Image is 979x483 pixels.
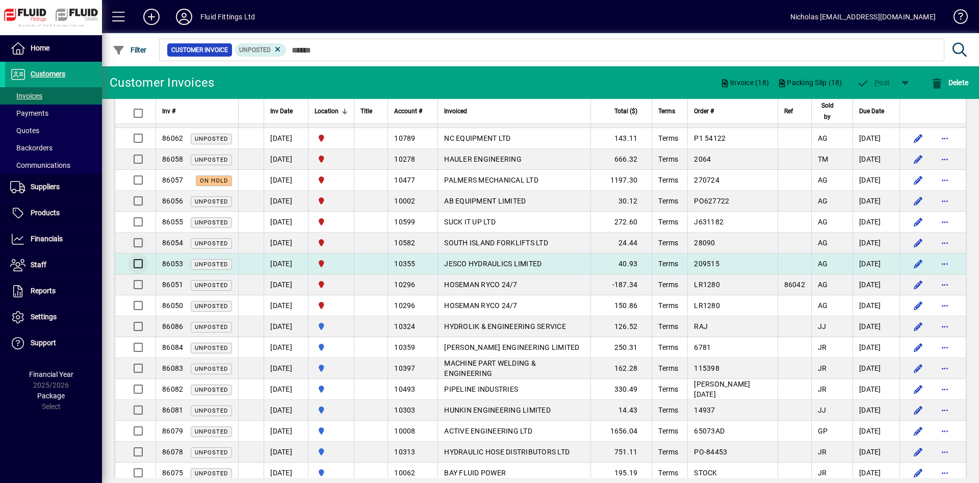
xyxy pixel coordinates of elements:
span: Products [31,209,60,217]
span: Unposted [195,240,228,247]
span: 86075 [162,469,183,477]
td: 40.93 [590,253,652,274]
button: More options [937,214,953,230]
span: Terms [658,427,678,435]
div: Inv # [162,106,232,117]
span: Unposted [195,261,228,268]
span: 10359 [394,343,415,351]
span: Reports [31,287,56,295]
span: 209515 [694,260,719,268]
td: 14.43 [590,400,652,421]
span: 86053 [162,260,183,268]
td: [DATE] [264,316,308,337]
span: 10296 [394,301,415,310]
span: 86056 [162,197,183,205]
td: [DATE] [264,212,308,233]
td: [DATE] [264,149,308,170]
span: Unposted [195,282,228,289]
button: Post [855,73,893,92]
span: Terms [658,134,678,142]
span: 86081 [162,406,183,414]
span: Quotes [10,126,39,135]
td: [DATE] [264,191,308,212]
span: FLUID FITTINGS CHRISTCHURCH [315,279,348,290]
span: Terms [658,322,678,331]
button: More options [937,423,953,439]
button: Edit [910,235,926,251]
span: Ref [784,106,793,117]
span: NC EQUIPMENT LTD [444,134,510,142]
td: 666.32 [590,149,652,170]
span: Terms [658,176,678,184]
span: 86042 [784,281,805,289]
span: AUCKLAND [315,384,348,395]
span: FLUID FITTINGS CHRISTCHURCH [315,154,348,165]
span: On hold [200,177,228,184]
span: Invoices [10,92,42,100]
span: 10008 [394,427,415,435]
span: 65073AD [694,427,725,435]
button: Filter [110,41,149,59]
span: AUCKLAND [315,404,348,416]
span: 10477 [394,176,415,184]
a: Suppliers [5,174,102,200]
span: Terms [658,301,678,310]
span: AG [818,301,828,310]
button: More options [937,151,953,167]
span: Terms [658,343,678,351]
button: Edit [910,318,926,335]
span: 86057 [162,176,183,184]
span: Sold by [818,100,837,122]
span: Unposted [239,46,271,54]
a: Support [5,331,102,356]
button: Edit [910,381,926,397]
span: J631182 [694,218,724,226]
span: Financial Year [29,370,73,378]
span: PO627722 [694,197,729,205]
span: AUCKLAND [315,446,348,457]
button: More options [937,193,953,209]
td: [DATE] [264,253,308,274]
span: Terms [658,448,678,456]
td: [DATE] [853,358,899,379]
span: 86051 [162,281,183,289]
td: 30.12 [590,191,652,212]
span: 2064 [694,155,711,163]
span: Terms [658,406,678,414]
span: 86079 [162,427,183,435]
span: Terms [658,218,678,226]
span: SOUTH ISLAND FORKLIFTS LTD [444,239,548,247]
span: Unposted [195,219,228,226]
td: [DATE] [853,379,899,400]
a: Communications [5,157,102,174]
span: Financials [31,235,63,243]
span: Inv Date [270,106,293,117]
span: 28090 [694,239,715,247]
span: JR [818,448,827,456]
td: [DATE] [853,295,899,316]
span: JR [818,385,827,393]
span: 10493 [394,385,415,393]
button: Profile [168,8,200,26]
button: Edit [910,339,926,355]
span: HOSEMAN RYCO 24/7 [444,281,517,289]
span: 10599 [394,218,415,226]
span: AG [818,176,828,184]
span: HUNKIN ENGINEERING LIMITED [444,406,551,414]
span: Customer Invoice [171,45,228,55]
td: -187.34 [590,274,652,295]
span: Backorders [10,144,53,152]
span: 86078 [162,448,183,456]
td: [DATE] [264,233,308,253]
td: 272.60 [590,212,652,233]
button: Edit [910,130,926,146]
div: Fluid Fittings Ltd [200,9,255,25]
span: FLUID FITTINGS CHRISTCHURCH [315,300,348,311]
span: Package [37,392,65,400]
span: 6781 [694,343,711,351]
span: 86062 [162,134,183,142]
td: [DATE] [853,191,899,212]
span: Total ($) [614,106,637,117]
span: JR [818,364,827,372]
button: More options [937,109,953,125]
